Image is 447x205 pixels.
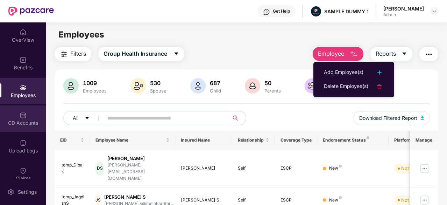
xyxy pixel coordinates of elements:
button: search [229,111,246,125]
span: EID [60,137,79,143]
img: svg+xml;base64,PHN2ZyB4bWxucz0iaHR0cDovL3d3dy53My5vcmcvMjAwMC9zdmciIHhtbG5zOnhsaW5rPSJodHRwOi8vd3... [305,78,320,94]
img: svg+xml;base64,PHN2ZyB4bWxucz0iaHR0cDovL3d3dy53My5vcmcvMjAwMC9zdmciIHhtbG5zOnhsaW5rPSJodHRwOi8vd3... [63,78,79,94]
img: svg+xml;base64,PHN2ZyB4bWxucz0iaHR0cDovL3d3dy53My5vcmcvMjAwMC9zdmciIHhtbG5zOnhsaW5rPSJodHRwOi8vd3... [130,78,146,94]
div: Spouse [149,88,168,94]
th: Coverage Type [275,131,318,150]
div: Admin [383,12,424,18]
div: 1009 [81,80,108,87]
span: Employees [58,29,104,40]
img: svg+xml;base64,PHN2ZyB4bWxucz0iaHR0cDovL3d3dy53My5vcmcvMjAwMC9zdmciIHdpZHRoPSI4IiBoZWlnaHQ9IjgiIH... [339,196,342,199]
div: [PERSON_NAME] S [104,194,174,200]
button: Download Filtered Report [354,111,430,125]
img: svg+xml;base64,PHN2ZyB4bWxucz0iaHR0cDovL3d3dy53My5vcmcvMjAwMC9zdmciIHhtbG5zOnhsaW5rPSJodHRwOi8vd3... [190,78,206,94]
div: Self [238,197,269,204]
img: svg+xml;base64,PHN2ZyBpZD0iQ2xhaW0iIHhtbG5zPSJodHRwOi8vd3d3LnczLm9yZy8yMDAwL3N2ZyIgd2lkdGg9IjIwIi... [20,167,27,174]
th: EID [55,131,90,150]
div: Not Verified [401,197,427,204]
img: New Pazcare Logo [8,7,54,16]
img: svg+xml;base64,PHN2ZyB4bWxucz0iaHR0cDovL3d3dy53My5vcmcvMjAwMC9zdmciIHhtbG5zOnhsaW5rPSJodHRwOi8vd3... [350,50,358,59]
span: Employee [318,49,344,58]
img: manageButton [419,163,430,174]
img: svg+xml;base64,PHN2ZyB4bWxucz0iaHR0cDovL3d3dy53My5vcmcvMjAwMC9zdmciIHdpZHRoPSI4IiBoZWlnaHQ9IjgiIH... [367,136,369,139]
button: Filters [55,47,91,61]
div: Employees [81,88,108,94]
span: Filters [70,49,86,58]
span: Group Health Insurance [104,49,167,58]
div: temp_Dipak [62,162,85,175]
div: Parents [263,88,282,94]
img: svg+xml;base64,PHN2ZyB4bWxucz0iaHR0cDovL3d3dy53My5vcmcvMjAwMC9zdmciIHdpZHRoPSIyNCIgaGVpZ2h0PSIyNC... [375,68,384,77]
img: svg+xml;base64,PHN2ZyBpZD0iQ0RfQWNjb3VudHMiIGRhdGEtbmFtZT0iQ0QgQWNjb3VudHMiIHhtbG5zPSJodHRwOi8vd3... [20,112,27,119]
div: Settings [16,189,39,196]
div: Add Employee(s) [324,68,363,77]
div: Delete Employee(s) [324,82,368,91]
th: Insured Name [175,131,232,150]
div: [PERSON_NAME] [107,155,170,162]
img: svg+xml;base64,PHN2ZyB4bWxucz0iaHR0cDovL3d3dy53My5vcmcvMjAwMC9zdmciIHdpZHRoPSIyNCIgaGVpZ2h0PSIyNC... [375,82,384,91]
img: svg+xml;base64,PHN2ZyBpZD0iRW1wbG95ZWVzIiB4bWxucz0iaHR0cDovL3d3dy53My5vcmcvMjAwMC9zdmciIHdpZHRoPS... [20,84,27,91]
div: DS [95,162,104,176]
span: caret-down [85,116,90,121]
span: All [73,114,78,122]
img: svg+xml;base64,PHN2ZyB4bWxucz0iaHR0cDovL3d3dy53My5vcmcvMjAwMC9zdmciIHhtbG5zOnhsaW5rPSJodHRwOi8vd3... [245,78,260,94]
button: Group Health Insurancecaret-down [98,47,184,61]
img: svg+xml;base64,PHN2ZyBpZD0iRHJvcGRvd24tMzJ4MzIiIHhtbG5zPSJodHRwOi8vd3d3LnczLm9yZy8yMDAwL3N2ZyIgd2... [432,8,437,14]
div: Endorsement Status [323,137,383,143]
img: svg+xml;base64,PHN2ZyBpZD0iU2V0dGluZy0yMHgyMCIgeG1sbnM9Imh0dHA6Ly93d3cudzMub3JnLzIwMDAvc3ZnIiB3aW... [7,189,14,196]
img: svg+xml;base64,PHN2ZyBpZD0iSGVscC0zMngzMiIgeG1sbnM9Imh0dHA6Ly93d3cudzMub3JnLzIwMDAvc3ZnIiB3aWR0aD... [263,8,270,15]
span: Download Filtered Report [359,114,417,122]
span: search [229,115,242,121]
button: Reportscaret-down [370,47,412,61]
th: Employee Name [90,131,175,150]
div: [PERSON_NAME] S [181,197,227,204]
span: Reports [376,49,396,58]
div: Platform Status [394,137,433,143]
img: Pazcare_Alternative_logo-01-01.png [311,6,321,16]
img: svg+xml;base64,PHN2ZyBpZD0iVXBsb2FkX0xvZ3MiIGRhdGEtbmFtZT0iVXBsb2FkIExvZ3MiIHhtbG5zPSJodHRwOi8vd3... [20,139,27,146]
span: caret-down [173,51,179,57]
div: [PERSON_NAME][EMAIL_ADDRESS][DOMAIN_NAME] [107,162,170,182]
div: [PERSON_NAME] [181,165,227,172]
span: Employee Name [95,137,164,143]
img: svg+xml;base64,PHN2ZyBpZD0iQmVuZWZpdHMiIHhtbG5zPSJodHRwOi8vd3d3LnczLm9yZy8yMDAwL3N2ZyIgd2lkdGg9Ij... [20,56,27,63]
span: Relationship [238,137,264,143]
button: Allcaret-down [63,111,106,125]
div: Not Verified [401,165,427,172]
img: svg+xml;base64,PHN2ZyB4bWxucz0iaHR0cDovL3d3dy53My5vcmcvMjAwMC9zdmciIHdpZHRoPSIyNCIgaGVpZ2h0PSIyNC... [425,50,433,59]
img: svg+xml;base64,PHN2ZyB4bWxucz0iaHR0cDovL3d3dy53My5vcmcvMjAwMC9zdmciIHdpZHRoPSIyNCIgaGVpZ2h0PSIyNC... [60,50,68,59]
div: 530 [149,80,168,87]
div: ESCP [281,165,312,172]
div: New [329,165,342,172]
img: svg+xml;base64,PHN2ZyBpZD0iSG9tZSIgeG1sbnM9Imh0dHA6Ly93d3cudzMub3JnLzIwMDAvc3ZnIiB3aWR0aD0iMjAiIG... [20,29,27,36]
span: caret-down [402,51,407,57]
div: 50 [263,80,282,87]
div: New [329,197,342,204]
div: Get Help [273,8,290,14]
button: Employee [313,47,363,61]
img: svg+xml;base64,PHN2ZyB4bWxucz0iaHR0cDovL3d3dy53My5vcmcvMjAwMC9zdmciIHdpZHRoPSI4IiBoZWlnaHQ9IjgiIH... [339,165,342,168]
div: ESCP [281,197,312,204]
div: 687 [208,80,222,87]
div: Child [208,88,222,94]
div: [PERSON_NAME] [383,5,424,12]
img: svg+xml;base64,PHN2ZyB4bWxucz0iaHR0cDovL3d3dy53My5vcmcvMjAwMC9zdmciIHhtbG5zOnhsaW5rPSJodHRwOi8vd3... [421,116,424,120]
th: Relationship [232,131,275,150]
div: Self [238,165,269,172]
div: SAMPLE DUMMY 1 [324,8,369,15]
th: Manage [410,131,438,150]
